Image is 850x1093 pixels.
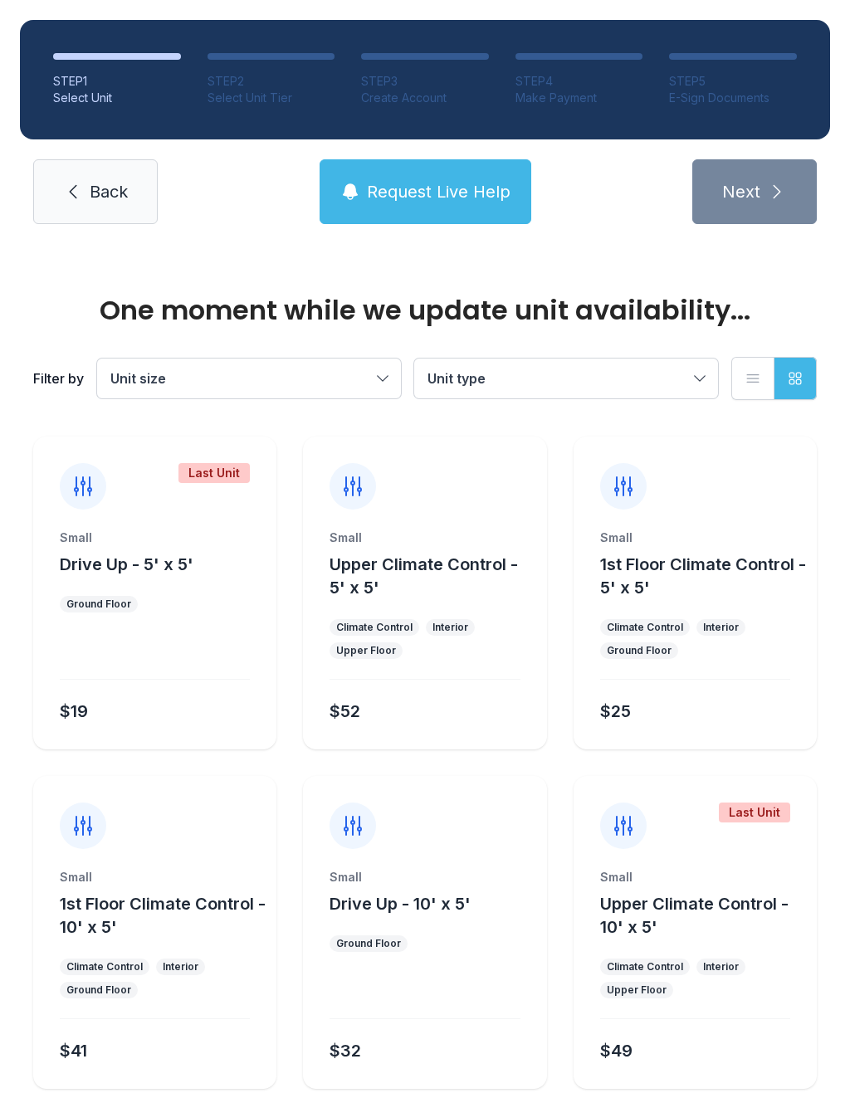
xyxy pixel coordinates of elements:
[60,700,88,723] div: $19
[600,700,631,723] div: $25
[515,73,643,90] div: STEP 4
[719,803,790,822] div: Last Unit
[97,359,401,398] button: Unit size
[336,644,396,657] div: Upper Floor
[600,894,789,937] span: Upper Climate Control - 10' x 5'
[600,892,810,939] button: Upper Climate Control - 10' x 5'
[600,553,810,599] button: 1st Floor Climate Control - 5' x 5'
[607,621,683,634] div: Climate Control
[60,894,266,937] span: 1st Floor Climate Control - 10' x 5'
[367,180,510,203] span: Request Live Help
[330,700,360,723] div: $52
[669,73,797,90] div: STEP 5
[669,90,797,106] div: E-Sign Documents
[361,90,489,106] div: Create Account
[361,73,489,90] div: STEP 3
[703,621,739,634] div: Interior
[60,529,250,546] div: Small
[330,554,518,598] span: Upper Climate Control - 5' x 5'
[600,529,790,546] div: Small
[330,894,471,914] span: Drive Up - 10' x 5'
[607,960,683,973] div: Climate Control
[722,180,760,203] span: Next
[336,937,401,950] div: Ground Floor
[163,960,198,973] div: Interior
[427,370,486,387] span: Unit type
[208,90,335,106] div: Select Unit Tier
[600,869,790,886] div: Small
[60,1039,87,1062] div: $41
[336,621,413,634] div: Climate Control
[330,1039,361,1062] div: $32
[33,297,817,324] div: One moment while we update unit availability...
[607,983,667,997] div: Upper Floor
[330,892,471,915] button: Drive Up - 10' x 5'
[703,960,739,973] div: Interior
[53,73,181,90] div: STEP 1
[515,90,643,106] div: Make Payment
[60,869,250,886] div: Small
[330,553,540,599] button: Upper Climate Control - 5' x 5'
[432,621,468,634] div: Interior
[90,180,128,203] span: Back
[60,553,193,576] button: Drive Up - 5' x 5'
[66,598,131,611] div: Ground Floor
[414,359,718,398] button: Unit type
[208,73,335,90] div: STEP 2
[60,554,193,574] span: Drive Up - 5' x 5'
[600,1039,633,1062] div: $49
[33,368,84,388] div: Filter by
[66,960,143,973] div: Climate Control
[110,370,166,387] span: Unit size
[66,983,131,997] div: Ground Floor
[330,869,520,886] div: Small
[53,90,181,106] div: Select Unit
[178,463,250,483] div: Last Unit
[60,892,270,939] button: 1st Floor Climate Control - 10' x 5'
[330,529,520,546] div: Small
[600,554,806,598] span: 1st Floor Climate Control - 5' x 5'
[607,644,672,657] div: Ground Floor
